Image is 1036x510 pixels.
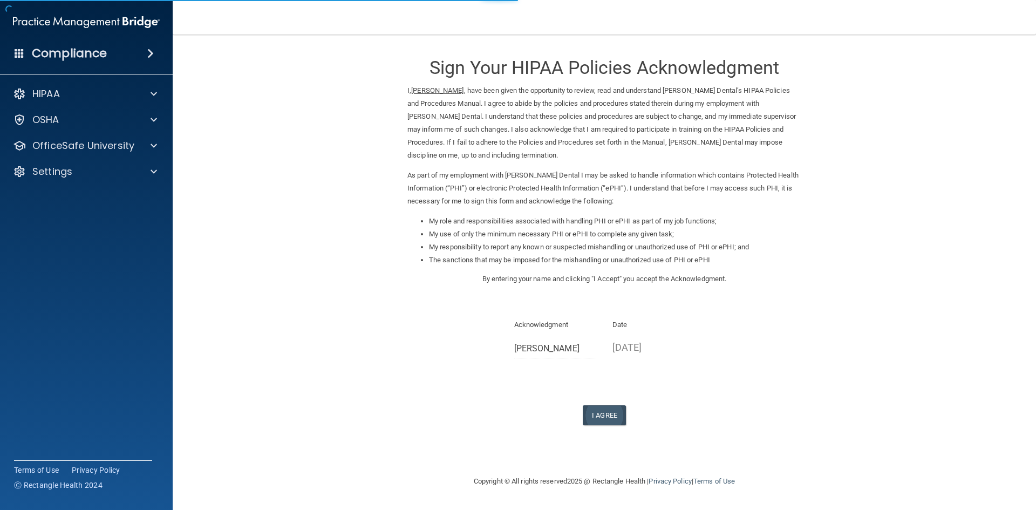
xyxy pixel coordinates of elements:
h4: Compliance [32,46,107,61]
a: Privacy Policy [72,465,120,475]
a: HIPAA [13,87,157,100]
a: OSHA [13,113,157,126]
p: By entering your name and clicking "I Accept" you accept the Acknowledgment. [407,273,801,285]
li: My responsibility to report any known or suspected mishandling or unauthorized use of PHI or ePHI... [429,241,801,254]
ins: [PERSON_NAME] [411,86,464,94]
p: Date [612,318,695,331]
p: As part of my employment with [PERSON_NAME] Dental I may be asked to handle information which con... [407,169,801,208]
li: My role and responsibilities associated with handling PHI or ePHI as part of my job functions; [429,215,801,228]
p: HIPAA [32,87,60,100]
p: OfficeSafe University [32,139,134,152]
div: Copyright © All rights reserved 2025 @ Rectangle Health | | [407,464,801,499]
button: I Agree [583,405,626,425]
input: Full Name [514,338,597,358]
a: Terms of Use [693,477,735,485]
a: Terms of Use [14,465,59,475]
li: My use of only the minimum necessary PHI or ePHI to complete any given task; [429,228,801,241]
p: OSHA [32,113,59,126]
a: Privacy Policy [649,477,691,485]
p: Acknowledgment [514,318,597,331]
li: The sanctions that may be imposed for the mishandling or unauthorized use of PHI or ePHI [429,254,801,267]
a: OfficeSafe University [13,139,157,152]
p: Settings [32,165,72,178]
h3: Sign Your HIPAA Policies Acknowledgment [407,58,801,78]
img: PMB logo [13,11,160,33]
p: [DATE] [612,338,695,356]
p: I, , have been given the opportunity to review, read and understand [PERSON_NAME] Dental’s HIPAA ... [407,84,801,162]
a: Settings [13,165,157,178]
span: Ⓒ Rectangle Health 2024 [14,480,103,491]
